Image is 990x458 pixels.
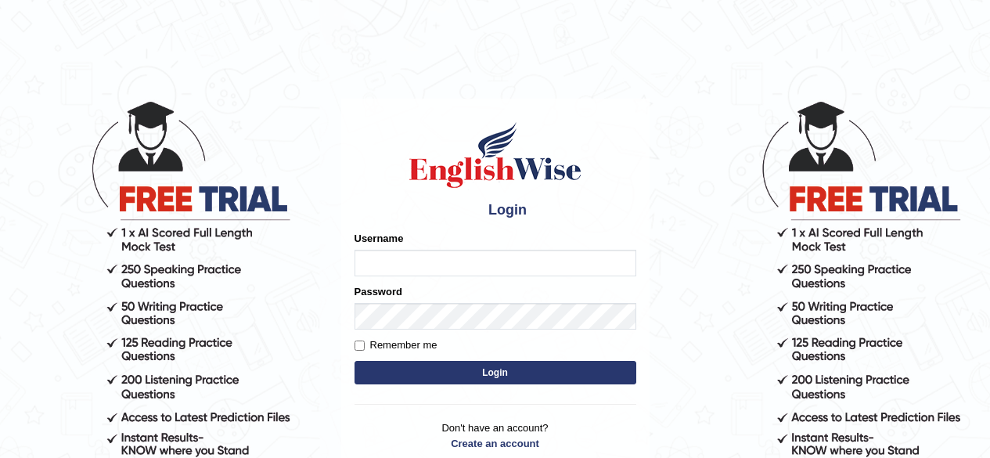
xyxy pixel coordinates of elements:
[355,341,365,351] input: Remember me
[355,284,402,299] label: Password
[406,120,585,190] img: Logo of English Wise sign in for intelligent practice with AI
[355,337,437,353] label: Remember me
[355,361,636,384] button: Login
[355,436,636,451] a: Create an account
[355,198,636,223] h4: Login
[355,231,404,246] label: Username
